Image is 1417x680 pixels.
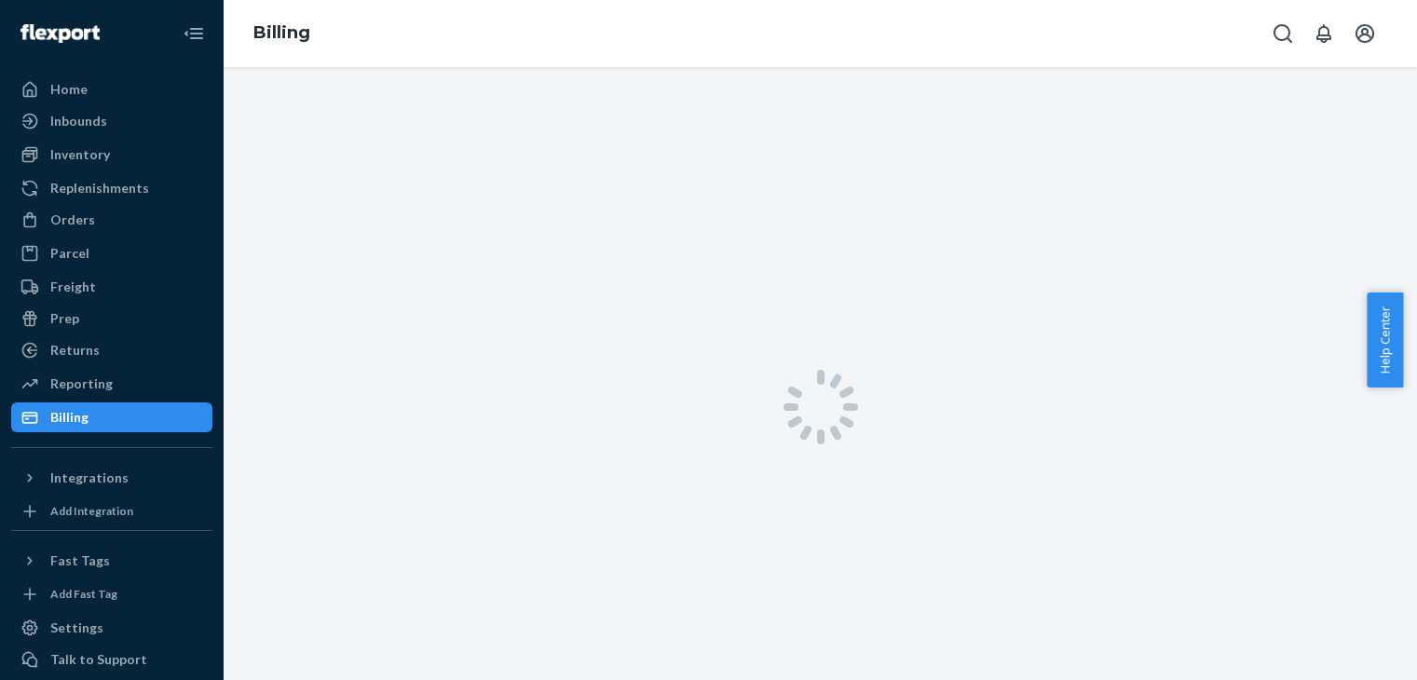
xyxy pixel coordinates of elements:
[50,179,149,197] div: Replenishments
[50,80,88,99] div: Home
[11,463,212,493] button: Integrations
[11,645,212,674] a: Talk to Support
[11,500,212,523] a: Add Integration
[11,402,212,432] a: Billing
[50,112,107,130] div: Inbounds
[11,304,212,333] a: Prep
[11,205,212,235] a: Orders
[1346,15,1383,52] button: Open account menu
[20,24,100,43] img: Flexport logo
[1367,292,1403,388] button: Help Center
[175,15,212,52] button: Close Navigation
[11,613,212,643] a: Settings
[11,369,212,399] a: Reporting
[50,469,129,487] div: Integrations
[50,619,103,637] div: Settings
[11,140,212,170] a: Inventory
[11,272,212,302] a: Freight
[253,22,310,43] a: Billing
[50,586,117,602] div: Add Fast Tag
[11,583,212,605] a: Add Fast Tag
[50,650,147,669] div: Talk to Support
[1305,15,1342,52] button: Open notifications
[50,503,133,519] div: Add Integration
[11,546,212,576] button: Fast Tags
[50,341,100,360] div: Returns
[11,335,212,365] a: Returns
[238,7,325,61] ol: breadcrumbs
[11,173,212,203] a: Replenishments
[50,278,96,296] div: Freight
[50,551,110,570] div: Fast Tags
[50,309,79,328] div: Prep
[50,145,110,164] div: Inventory
[1264,15,1301,52] button: Open Search Box
[50,374,113,393] div: Reporting
[11,106,212,136] a: Inbounds
[50,244,89,263] div: Parcel
[11,238,212,268] a: Parcel
[50,211,95,229] div: Orders
[50,408,89,427] div: Billing
[11,75,212,104] a: Home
